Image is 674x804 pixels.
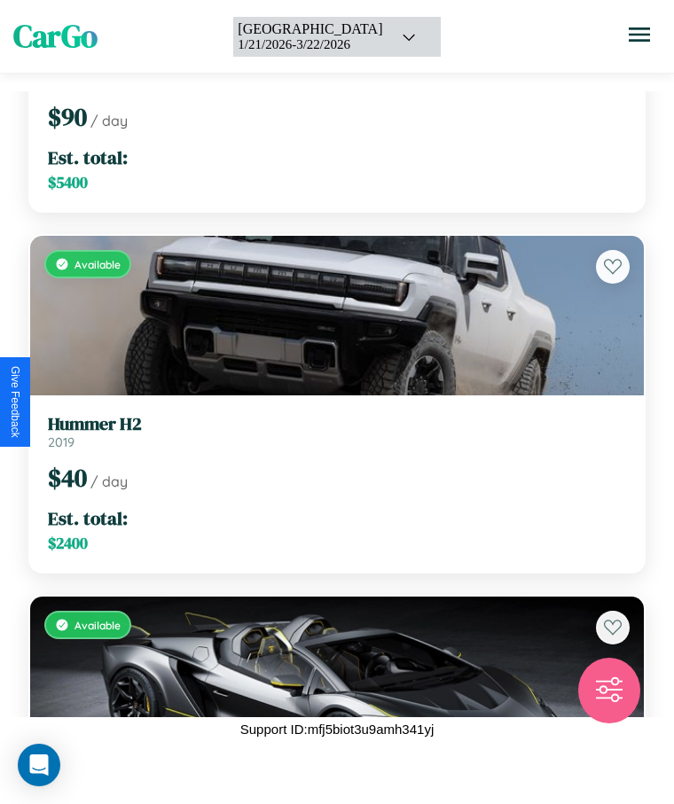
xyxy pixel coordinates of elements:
div: Open Intercom Messenger [18,744,60,786]
span: $ 40 [48,461,87,495]
a: Hummer H22019 [48,413,626,450]
span: / day [90,112,128,129]
span: Available [74,258,121,271]
span: $ 5400 [48,172,88,193]
span: / day [90,472,128,490]
div: [GEOGRAPHIC_DATA] [238,21,382,37]
h3: Hummer H2 [48,413,626,434]
span: $ 90 [48,100,87,134]
p: Support ID: mfj5biot3u9amh341yj [240,717,434,741]
span: 2019 [48,434,74,450]
span: Est. total: [48,144,128,170]
span: $ 2400 [48,533,88,554]
div: Give Feedback [9,366,21,438]
span: Est. total: [48,505,128,531]
span: CarGo [13,15,98,58]
div: 1 / 21 / 2026 - 3 / 22 / 2026 [238,37,382,52]
span: Available [74,619,121,632]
